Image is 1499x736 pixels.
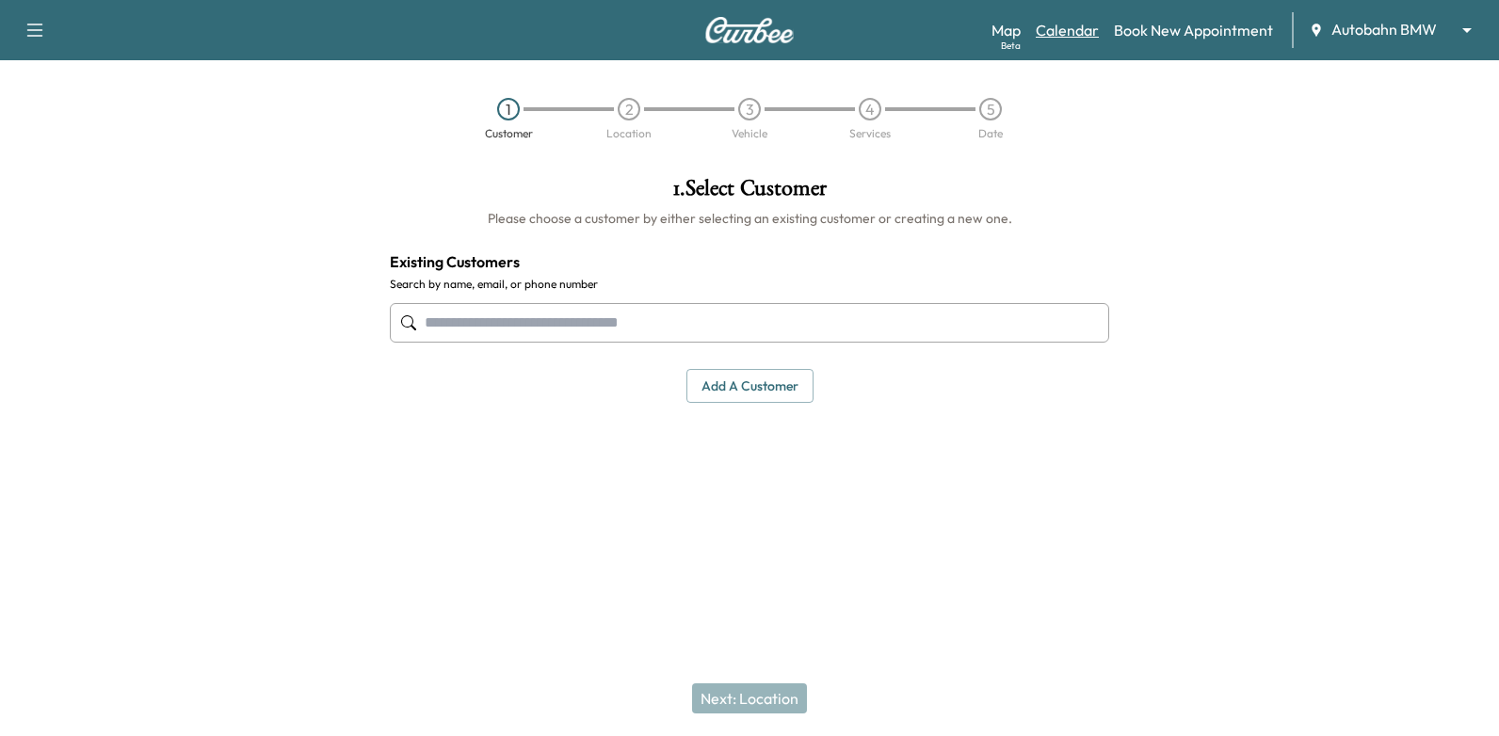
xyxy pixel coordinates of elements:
[1001,39,1021,53] div: Beta
[606,128,652,139] div: Location
[979,98,1002,120] div: 5
[497,98,520,120] div: 1
[1036,19,1099,41] a: Calendar
[859,98,881,120] div: 4
[390,209,1109,228] h6: Please choose a customer by either selecting an existing customer or creating a new one.
[704,17,795,43] img: Curbee Logo
[390,177,1109,209] h1: 1 . Select Customer
[1114,19,1273,41] a: Book New Appointment
[1331,19,1437,40] span: Autobahn BMW
[849,128,891,139] div: Services
[485,128,533,139] div: Customer
[390,250,1109,273] h4: Existing Customers
[978,128,1003,139] div: Date
[732,128,767,139] div: Vehicle
[686,369,814,404] button: Add a customer
[991,19,1021,41] a: MapBeta
[738,98,761,120] div: 3
[390,277,1109,292] label: Search by name, email, or phone number
[618,98,640,120] div: 2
